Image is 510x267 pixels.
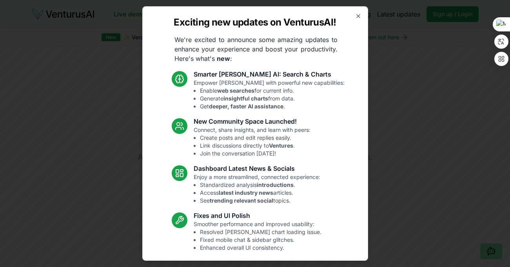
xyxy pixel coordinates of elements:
li: Standardized analysis . [200,181,320,189]
li: Access articles. [200,189,320,197]
li: Resolved [PERSON_NAME] chart loading issue. [200,228,321,236]
strong: deeper, faster AI assistance [209,103,283,110]
p: Smoother performance and improved usability: [194,220,321,252]
h3: Fixes and UI Polish [194,211,321,220]
h3: Dashboard Latest News & Socials [194,164,320,173]
p: We're excited to announce some amazing updates to enhance your experience and boost your producti... [168,35,344,63]
li: Link discussions directly to . [200,142,310,150]
li: Fixed mobile chat & sidebar glitches. [200,236,321,244]
p: Enjoy a more streamlined, connected experience: [194,173,320,205]
h3: New Community Space Launched! [194,117,310,126]
p: Connect, share insights, and learn with peers: [194,126,310,157]
h3: Smarter [PERSON_NAME] AI: Search & Charts [194,69,345,79]
li: See topics. [200,197,320,205]
strong: latest industry news [219,189,273,196]
p: Empower [PERSON_NAME] with powerful new capabilities: [194,79,345,110]
strong: introductions [257,181,294,188]
li: Enable for current info. [200,87,345,95]
strong: new [217,55,230,62]
li: Generate from data. [200,95,345,102]
h2: Exciting new updates on VenturusAI! [174,16,336,29]
li: Create posts and edit replies easily. [200,134,310,142]
strong: web searches [217,87,254,94]
strong: trending relevant social [210,197,273,204]
li: Get . [200,102,345,110]
li: Join the conversation [DATE]! [200,150,310,157]
strong: Ventures [269,142,293,149]
strong: insightful charts [223,95,268,102]
li: Enhanced overall UI consistency. [200,244,321,252]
